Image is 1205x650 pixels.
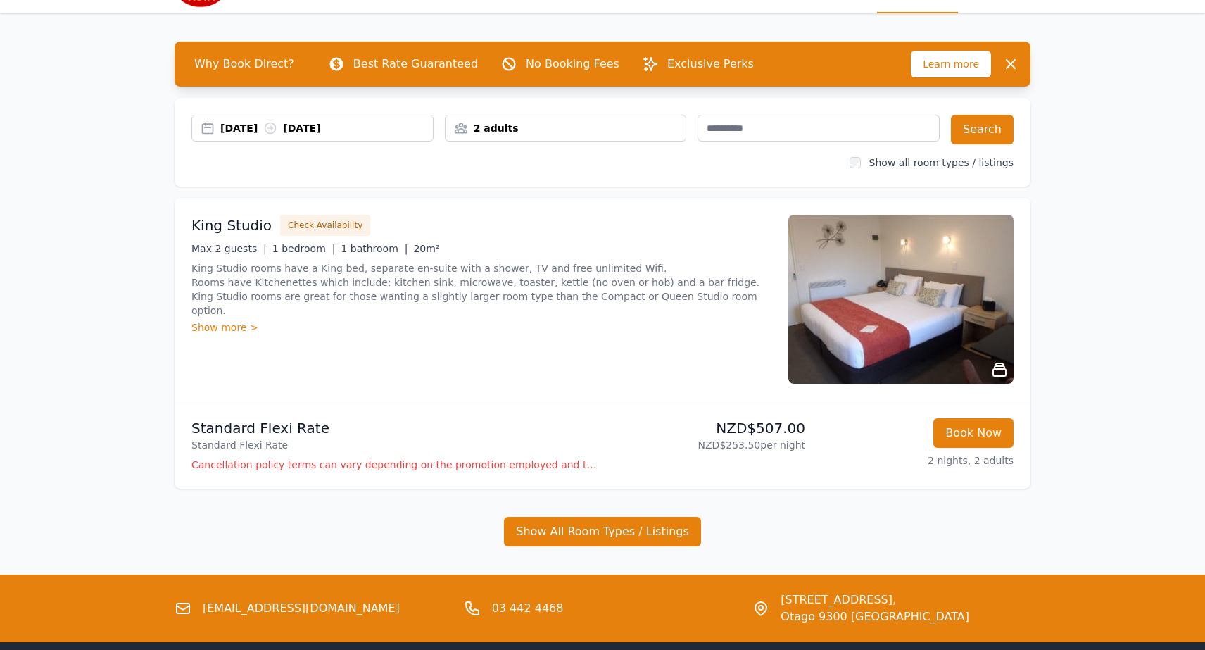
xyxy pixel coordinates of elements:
span: 20m² [413,243,439,254]
a: [EMAIL_ADDRESS][DOMAIN_NAME] [203,600,400,617]
span: 1 bedroom | [272,243,336,254]
p: Standard Flexi Rate [191,438,597,452]
button: Book Now [933,418,1014,448]
p: Best Rate Guaranteed [353,56,478,73]
p: NZD$253.50 per night [608,438,805,452]
p: King Studio rooms have a King bed, separate en-suite with a shower, TV and free unlimited Wifi. R... [191,261,771,318]
label: Show all room types / listings [869,157,1014,168]
button: Search [951,115,1014,144]
p: 2 nights, 2 adults [816,454,1014,468]
p: Cancellation policy terms can vary depending on the promotion employed and the time of stay of th... [191,458,597,472]
p: No Booking Fees [526,56,619,73]
span: [STREET_ADDRESS], [781,592,969,608]
button: Show All Room Types / Listings [504,517,701,546]
span: Learn more [911,51,991,77]
span: Otago 9300 [GEOGRAPHIC_DATA] [781,608,969,625]
p: NZD$507.00 [608,418,805,438]
div: Show more > [191,320,771,335]
p: Standard Flexi Rate [191,418,597,438]
span: 1 bathroom | [341,243,408,254]
button: Check Availability [280,215,370,236]
h3: King Studio [191,215,272,235]
span: Max 2 guests | [191,243,267,254]
p: Exclusive Perks [667,56,754,73]
div: 2 adults [446,121,686,135]
span: Why Book Direct? [183,50,305,78]
div: [DATE] [DATE] [220,121,433,135]
a: 03 442 4468 [492,600,564,617]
